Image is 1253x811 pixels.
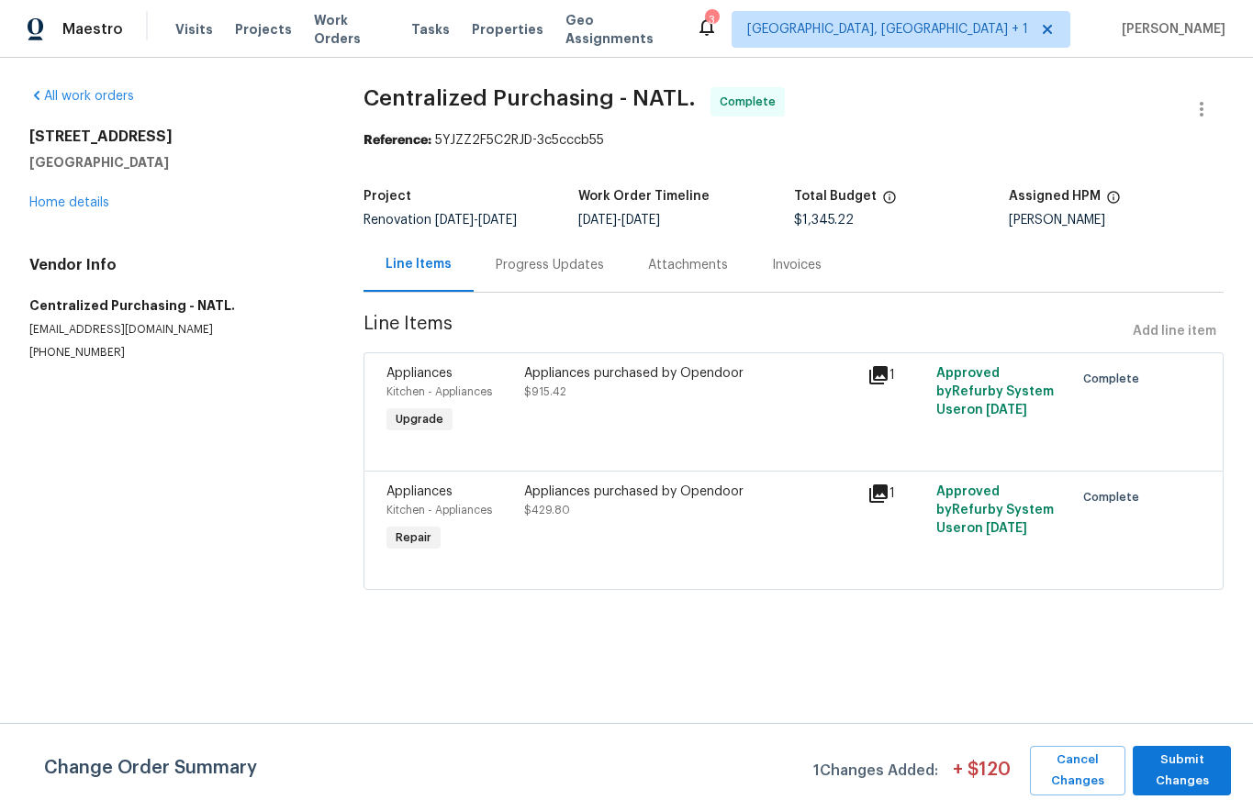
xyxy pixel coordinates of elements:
[386,367,453,380] span: Appliances
[524,386,566,397] span: $915.42
[578,190,710,203] h5: Work Order Timeline
[29,196,109,209] a: Home details
[435,214,517,227] span: -
[1083,370,1147,388] span: Complete
[578,214,660,227] span: -
[386,255,452,273] div: Line Items
[364,190,411,203] h5: Project
[435,214,474,227] span: [DATE]
[1009,214,1224,227] div: [PERSON_NAME]
[29,256,319,274] h4: Vendor Info
[747,20,1028,39] span: [GEOGRAPHIC_DATA], [GEOGRAPHIC_DATA] + 1
[388,410,451,428] span: Upgrade
[411,23,450,36] span: Tasks
[364,214,517,227] span: Renovation
[1106,190,1121,214] span: The hpm assigned to this work order.
[386,505,492,516] span: Kitchen - Appliances
[524,505,570,516] span: $429.80
[62,20,123,39] span: Maestro
[29,322,319,338] p: [EMAIL_ADDRESS][DOMAIN_NAME]
[29,345,319,361] p: [PHONE_NUMBER]
[1083,488,1147,506] span: Complete
[794,190,877,203] h5: Total Budget
[524,364,857,383] div: Appliances purchased by Opendoor
[364,134,431,147] b: Reference:
[386,485,453,498] span: Appliances
[175,20,213,39] span: Visits
[1114,20,1225,39] span: [PERSON_NAME]
[705,11,718,29] div: 3
[386,386,492,397] span: Kitchen - Appliances
[621,214,660,227] span: [DATE]
[29,153,319,172] h5: [GEOGRAPHIC_DATA]
[565,11,674,48] span: Geo Assignments
[388,528,439,547] span: Repair
[867,364,925,386] div: 1
[794,214,854,227] span: $1,345.22
[472,20,543,39] span: Properties
[720,93,783,111] span: Complete
[867,483,925,505] div: 1
[29,90,134,103] a: All work orders
[524,483,857,501] div: Appliances purchased by Opendoor
[496,256,604,274] div: Progress Updates
[29,128,319,146] h2: [STREET_ADDRESS]
[29,296,319,315] h5: Centralized Purchasing - NATL.
[364,315,1125,349] span: Line Items
[1009,190,1101,203] h5: Assigned HPM
[772,256,822,274] div: Invoices
[936,367,1054,417] span: Approved by Refurby System User on
[478,214,517,227] span: [DATE]
[936,485,1054,535] span: Approved by Refurby System User on
[235,20,292,39] span: Projects
[314,11,389,48] span: Work Orders
[578,214,617,227] span: [DATE]
[364,131,1224,150] div: 5YJZZ2F5C2RJD-3c5cccb55
[364,87,696,109] span: Centralized Purchasing - NATL.
[648,256,728,274] div: Attachments
[882,190,897,214] span: The total cost of line items that have been proposed by Opendoor. This sum includes line items th...
[986,404,1027,417] span: [DATE]
[986,522,1027,535] span: [DATE]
